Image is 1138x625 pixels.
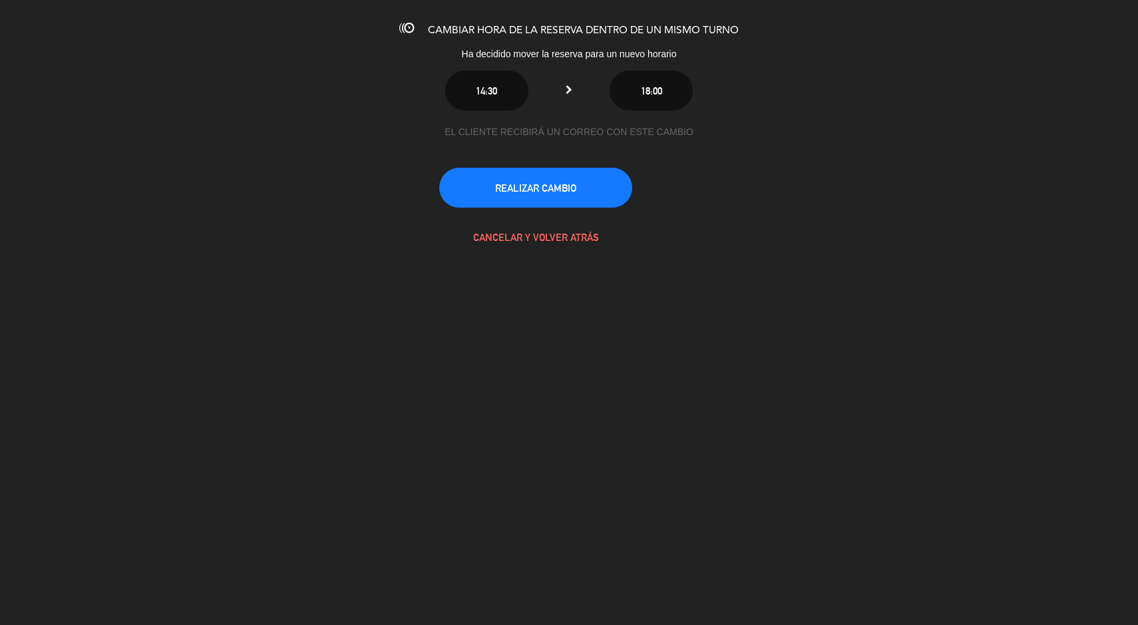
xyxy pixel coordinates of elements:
span: 18:00 [641,85,662,97]
span: 14:30 [476,85,497,97]
button: 14:30 [445,71,528,110]
button: CANCELAR Y VOLVER ATRÁS [439,217,632,257]
span: CAMBIAR HORA DE LA RESERVA DENTRO DE UN MISMO TURNO [428,25,739,36]
button: 18:00 [610,71,693,110]
div: Ha decidido mover la reserva para un nuevo horario [349,47,789,62]
button: REALIZAR CAMBIO [439,168,632,208]
div: EL CLIENTE RECIBIRÁ UN CORREO CON ESTE CAMBIO [439,124,699,140]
